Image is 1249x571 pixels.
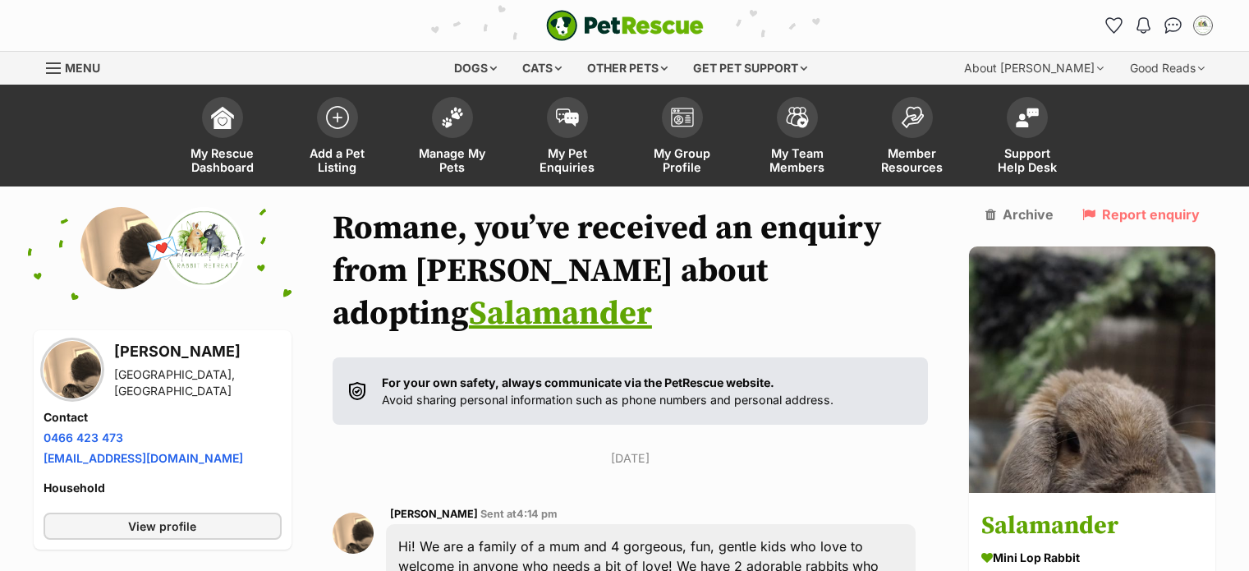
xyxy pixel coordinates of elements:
[333,207,929,335] h1: Romane, you’ve received an enquiry from [PERSON_NAME] about adopting
[970,89,1085,186] a: Support Help Desk
[301,146,374,174] span: Add a Pet Listing
[382,375,774,389] strong: For your own safety, always communicate via the PetRescue website.
[1101,12,1127,39] a: Favourites
[44,480,282,496] h4: Household
[760,146,834,174] span: My Team Members
[443,52,508,85] div: Dogs
[546,10,704,41] img: logo-e224e6f780fb5917bec1dbf3a21bbac754714ae5b6737aabdf751b685950b380.svg
[1131,12,1157,39] button: Notifications
[981,509,1203,546] h3: Salamander
[44,341,101,398] img: Kathryn Croft profile pic
[44,451,243,465] a: [EMAIL_ADDRESS][DOMAIN_NAME]
[44,409,282,426] h4: Contact
[1082,207,1200,222] a: Report enquiry
[682,52,819,85] div: Get pet support
[576,52,679,85] div: Other pets
[390,508,478,520] span: [PERSON_NAME]
[1190,12,1216,39] button: My account
[1160,12,1187,39] a: Conversations
[114,366,282,399] div: [GEOGRAPHIC_DATA], [GEOGRAPHIC_DATA]
[1136,17,1150,34] img: notifications-46538b983faf8c2785f20acdc204bb7945ddae34d4c08c2a6579f10ce5e182be.svg
[985,207,1054,222] a: Archive
[969,246,1215,493] img: Salamander
[1101,12,1216,39] ul: Account quick links
[556,108,579,127] img: pet-enquiries-icon-7e3ad2cf08bfb03b45e93fb7055b45f3efa6380592205ae92323e6603595dc1f.svg
[44,431,123,444] a: 0466 423 473
[114,340,282,363] h3: [PERSON_NAME]
[416,146,489,174] span: Manage My Pets
[211,106,234,129] img: dashboard-icon-eb2f2d2d3e046f16d808141f083e7271f6b2e854fb5c12c21221c1fb7104beca.svg
[441,107,464,128] img: manage-my-pets-icon-02211641906a0b7f246fdf0571729dbe1e7629f14944591b6c1af311fb30b64b.svg
[1016,108,1039,127] img: help-desk-icon-fdf02630f3aa405de69fd3d07c3f3aa587a6932b1a1747fa1d2bba05be0121f9.svg
[530,146,604,174] span: My Pet Enquiries
[981,550,1203,567] div: Mini Lop Rabbit
[326,106,349,129] img: add-pet-listing-icon-0afa8454b4691262ce3f59096e99ab1cd57d4a30225e0717b998d2c9b9846f56.svg
[1118,52,1216,85] div: Good Reads
[671,108,694,127] img: group-profile-icon-3fa3cf56718a62981997c0bc7e787c4b2cf8bcc04b72c1350f741eb67cf2f40e.svg
[511,52,573,85] div: Cats
[517,508,558,520] span: 4:14 pm
[280,89,395,186] a: Add a Pet Listing
[80,207,163,289] img: Kathryn Croft profile pic
[1195,17,1211,34] img: Romane Molle profile pic
[128,518,196,535] span: View profile
[855,89,970,186] a: Member Resources
[901,106,924,128] img: member-resources-icon-8e73f808a243e03378d46382f2149f9095a855e16c252ad45f914b54edf8863c.svg
[165,89,280,186] a: My Rescue Dashboard
[333,513,374,554] img: Kathryn Croft profile pic
[163,207,245,289] img: Centennial Park Rabbit Retreat profile pic
[382,374,833,409] p: Avoid sharing personal information such as phone numbers and personal address.
[625,89,740,186] a: My Group Profile
[953,52,1115,85] div: About [PERSON_NAME]
[786,107,809,128] img: team-members-icon-5396bd8760b3fe7c0b43da4ab00e1e3bb1a5d9ba89233759b79545d2d3fc5d0d.svg
[480,508,558,520] span: Sent at
[65,61,100,75] span: Menu
[546,10,704,41] a: PetRescue
[186,146,259,174] span: My Rescue Dashboard
[44,513,282,540] a: View profile
[46,52,112,81] a: Menu
[740,89,855,186] a: My Team Members
[469,293,652,334] a: Salamander
[875,146,949,174] span: Member Resources
[144,231,181,266] span: 💌
[395,89,510,186] a: Manage My Pets
[645,146,719,174] span: My Group Profile
[990,146,1064,174] span: Support Help Desk
[510,89,625,186] a: My Pet Enquiries
[333,449,929,467] p: [DATE]
[1164,17,1182,34] img: chat-41dd97257d64d25036548639549fe6c8038ab92f7586957e7f3b1b290dea8141.svg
